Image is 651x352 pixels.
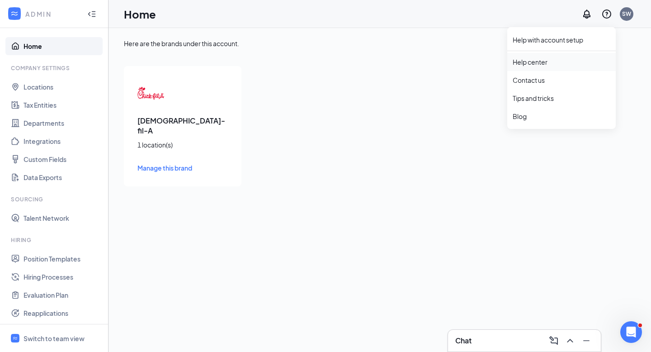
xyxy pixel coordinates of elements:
svg: ChevronUp [565,335,576,346]
a: Locations [24,78,101,96]
a: Blog [513,112,610,121]
button: ChevronUp [563,333,577,348]
a: Departments [24,114,101,132]
div: ADMIN [25,10,79,19]
svg: Collapse [87,10,96,19]
div: Sourcing [11,195,99,203]
div: Switch to team view [24,334,85,343]
svg: WorkstreamLogo [12,335,18,341]
svg: WorkstreamLogo [10,9,19,18]
div: Hiring [11,236,99,244]
span: Manage this brand [137,164,192,172]
a: Tips and tricks [513,94,610,103]
a: Position Templates [24,250,101,268]
img: Chick-fil-A logo [137,80,165,107]
iframe: Intercom live chat [620,321,642,343]
h3: [DEMOGRAPHIC_DATA]-fil-A [137,116,228,136]
a: Evaluation Plan [24,286,101,304]
svg: ComposeMessage [548,335,559,346]
a: Home [24,37,101,55]
a: Data Exports [24,168,101,186]
a: Hiring Processes [24,268,101,286]
svg: Minimize [581,335,592,346]
h1: Home [124,6,156,22]
a: Integrations [24,132,101,150]
svg: QuestionInfo [601,9,612,19]
a: Manage this brand [137,163,228,173]
div: Here are the brands under this account. [124,39,636,48]
div: Company Settings [11,64,99,72]
a: Reapplications [24,304,101,322]
a: Custom Fields [24,150,101,168]
a: Help center [513,57,610,67]
button: Minimize [579,333,594,348]
button: ComposeMessage [547,333,561,348]
a: Talent Network [24,209,101,227]
svg: Notifications [581,9,592,19]
a: Help with account setup [513,35,610,44]
div: SW [622,10,631,18]
a: Tax Entities [24,96,101,114]
h3: Chat [455,336,472,346]
div: 1 location(s) [137,140,228,149]
div: Contact us [513,76,610,85]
